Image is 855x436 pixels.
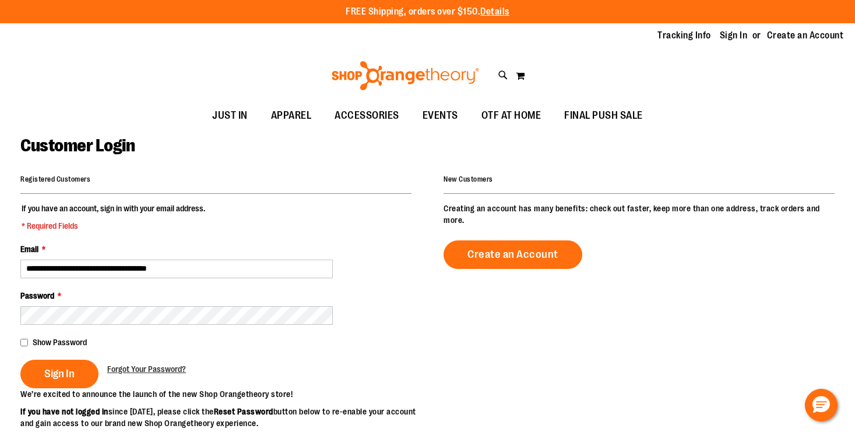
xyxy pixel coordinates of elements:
span: Forgot Your Password? [107,364,186,374]
a: ACCESSORIES [323,102,411,129]
span: Email [20,244,38,254]
span: Sign In [44,367,75,380]
a: JUST IN [200,102,259,129]
span: Show Password [33,338,87,347]
p: since [DATE], please click the button below to re-enable your account and gain access to our bran... [20,406,428,429]
button: Sign In [20,360,98,388]
a: APPAREL [259,102,323,129]
legend: If you have an account, sign in with your email address. [20,203,206,232]
button: Hello, have a question? Let’s chat. [805,389,838,421]
a: Details [480,6,509,17]
span: ACCESSORIES [335,102,399,129]
strong: If you have not logged in [20,407,108,416]
span: APPAREL [271,102,312,129]
span: Customer Login [20,136,135,155]
span: EVENTS [423,102,458,129]
a: Create an Account [444,240,582,269]
strong: Reset Password [214,407,273,416]
span: JUST IN [212,102,248,129]
p: We’re excited to announce the launch of the new Shop Orangetheory store! [20,388,428,400]
img: Shop Orangetheory [330,61,481,90]
a: Tracking Info [657,29,711,42]
a: EVENTS [411,102,470,129]
p: Creating an account has many benefits: check out faster, keep more than one address, track orders... [444,203,835,226]
a: Sign In [720,29,748,42]
a: OTF AT HOME [470,102,553,129]
a: FINAL PUSH SALE [553,102,655,129]
span: * Required Fields [22,220,205,232]
strong: Registered Customers [20,175,90,183]
a: Forgot Your Password? [107,363,186,375]
span: OTF AT HOME [481,102,541,129]
span: Password [20,291,54,300]
a: Create an Account [767,29,844,42]
strong: New Customers [444,175,493,183]
p: FREE Shipping, orders over $150. [346,5,509,19]
span: FINAL PUSH SALE [564,102,643,129]
span: Create an Account [467,248,558,261]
